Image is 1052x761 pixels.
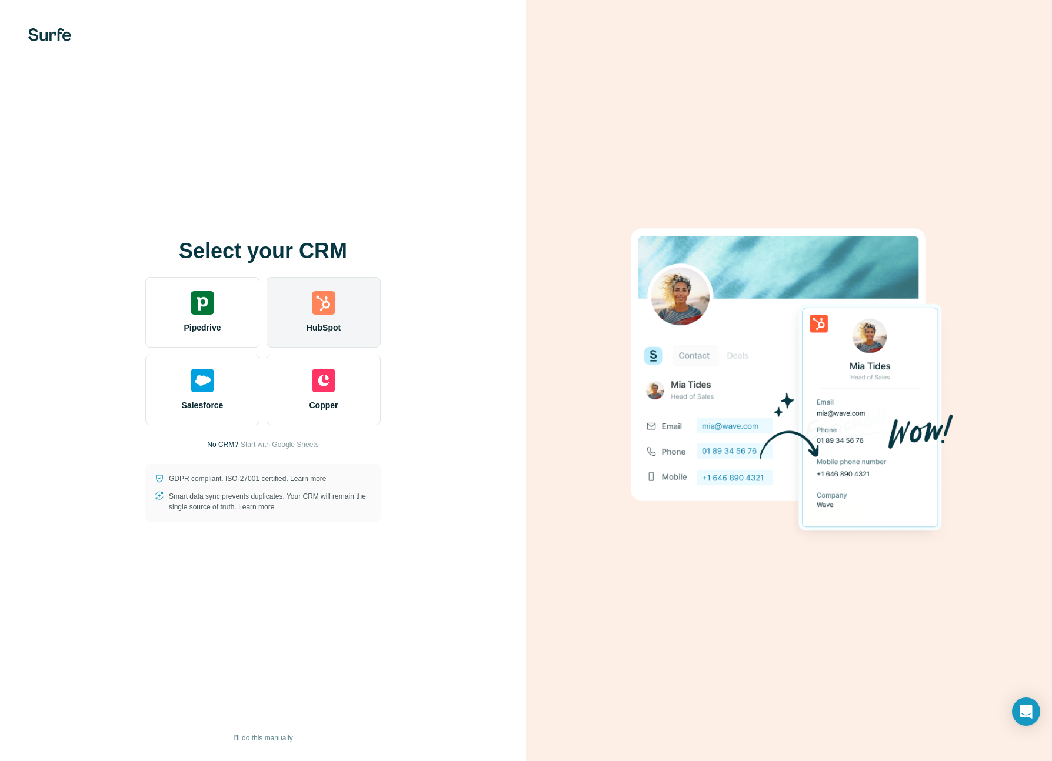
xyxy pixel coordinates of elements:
p: No CRM? [207,439,238,450]
button: I’ll do this manually [225,729,301,747]
div: Open Intercom Messenger [1012,697,1040,726]
img: salesforce's logo [191,369,214,392]
span: HubSpot [307,322,341,333]
p: GDPR compliant. ISO-27001 certified. [169,473,326,484]
img: hubspot's logo [312,291,335,315]
h1: Select your CRM [145,239,381,263]
span: I’ll do this manually [233,733,292,743]
p: Smart data sync prevents duplicates. Your CRM will remain the single source of truth. [169,491,371,512]
span: Copper [309,399,338,411]
span: Salesforce [182,399,224,411]
img: HUBSPOT image [624,210,954,551]
span: Pipedrive [184,322,221,333]
a: Learn more [238,503,274,511]
img: Surfe's logo [28,28,71,41]
img: pipedrive's logo [191,291,214,315]
button: Start with Google Sheets [241,439,319,450]
img: copper's logo [312,369,335,392]
a: Learn more [290,475,326,483]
